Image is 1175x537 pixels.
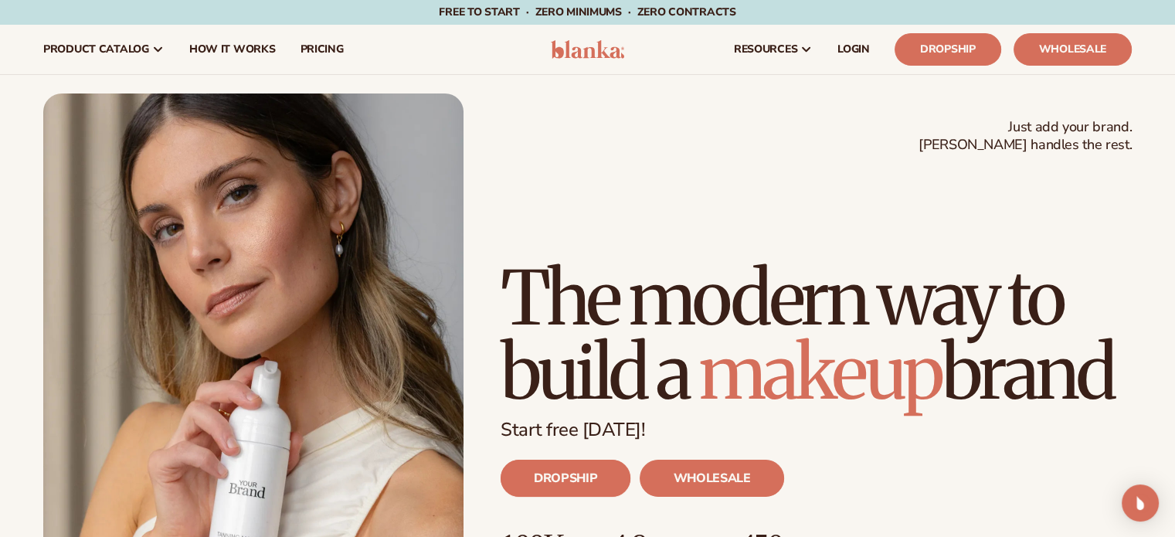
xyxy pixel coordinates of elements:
a: How It Works [177,25,288,74]
h1: The modern way to build a brand [501,261,1132,410]
span: Free to start · ZERO minimums · ZERO contracts [439,5,735,19]
a: LOGIN [825,25,882,74]
a: pricing [287,25,355,74]
a: resources [722,25,825,74]
a: WHOLESALE [640,460,783,497]
img: logo [551,40,624,59]
a: product catalog [31,25,177,74]
a: Wholesale [1014,33,1132,66]
span: product catalog [43,43,149,56]
a: Dropship [895,33,1001,66]
span: Just add your brand. [PERSON_NAME] handles the rest. [919,118,1132,155]
p: Start free [DATE]! [501,419,1132,441]
span: makeup [699,326,942,419]
span: resources [734,43,797,56]
span: pricing [300,43,343,56]
span: How It Works [189,43,276,56]
a: DROPSHIP [501,460,630,497]
span: LOGIN [837,43,870,56]
div: Open Intercom Messenger [1122,484,1159,522]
